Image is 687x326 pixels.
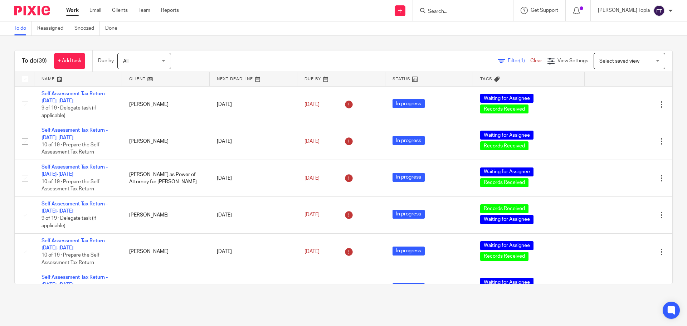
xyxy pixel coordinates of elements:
[393,136,425,145] span: In progress
[42,142,99,155] span: 10 of 19 · Prepare the Self Assessment Tax Return
[210,233,297,270] td: [DATE]
[112,7,128,14] a: Clients
[480,77,492,81] span: Tags
[393,210,425,219] span: In progress
[480,278,533,287] span: Waiting for Assignee
[480,104,528,113] span: Records Received
[14,21,32,35] a: To do
[42,201,108,214] a: Self Assessment Tax Return - [DATE]-[DATE]
[480,131,533,140] span: Waiting for Assignee
[42,216,96,229] span: 9 of 19 · Delegate task (if applicable)
[480,215,533,224] span: Waiting for Assignee
[161,7,179,14] a: Reports
[42,253,99,266] span: 10 of 19 · Prepare the Self Assessment Tax Return
[42,238,108,250] a: Self Assessment Tax Return - [DATE]-[DATE]
[304,213,320,218] span: [DATE]
[122,196,210,233] td: [PERSON_NAME]
[393,247,425,256] span: In progress
[42,179,99,192] span: 10 of 19 · Prepare the Self Assessment Tax Return
[304,139,320,144] span: [DATE]
[74,21,100,35] a: Snoozed
[557,58,588,63] span: View Settings
[530,58,542,63] a: Clear
[42,128,108,140] a: Self Assessment Tax Return - [DATE]-[DATE]
[42,91,108,103] a: Self Assessment Tax Return - [DATE]-[DATE]
[122,270,210,307] td: [PERSON_NAME]
[210,270,297,307] td: [DATE]
[480,94,533,103] span: Waiting for Assignee
[531,8,558,13] span: Get Support
[480,141,528,150] span: Records Received
[54,53,85,69] a: + Add task
[138,7,150,14] a: Team
[123,59,128,64] span: All
[210,86,297,123] td: [DATE]
[105,21,123,35] a: Done
[122,233,210,270] td: [PERSON_NAME]
[22,57,47,65] h1: To do
[519,58,525,63] span: (1)
[393,283,425,292] span: In progress
[480,204,528,213] span: Records Received
[304,249,320,254] span: [DATE]
[393,99,425,108] span: In progress
[66,7,79,14] a: Work
[304,176,320,181] span: [DATE]
[122,123,210,160] td: [PERSON_NAME]
[210,123,297,160] td: [DATE]
[427,9,492,15] input: Search
[304,102,320,107] span: [DATE]
[210,160,297,197] td: [DATE]
[37,21,69,35] a: Reassigned
[42,275,108,287] a: Self Assessment Tax Return - [DATE]-[DATE]
[37,58,47,64] span: (39)
[210,196,297,233] td: [DATE]
[42,165,108,177] a: Self Assessment Tax Return - [DATE]-[DATE]
[122,86,210,123] td: [PERSON_NAME]
[598,7,650,14] p: [PERSON_NAME] Topia
[508,58,530,63] span: Filter
[42,106,96,118] span: 9 of 19 · Delegate task (if applicable)
[480,252,528,261] span: Records Received
[653,5,665,16] img: svg%3E
[98,57,114,64] p: Due by
[480,167,533,176] span: Waiting for Assignee
[89,7,101,14] a: Email
[599,59,639,64] span: Select saved view
[480,178,528,187] span: Records Received
[14,6,50,15] img: Pixie
[122,160,210,197] td: [PERSON_NAME] as Power of Attorney for [PERSON_NAME]
[480,241,533,250] span: Waiting for Assignee
[393,173,425,182] span: In progress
